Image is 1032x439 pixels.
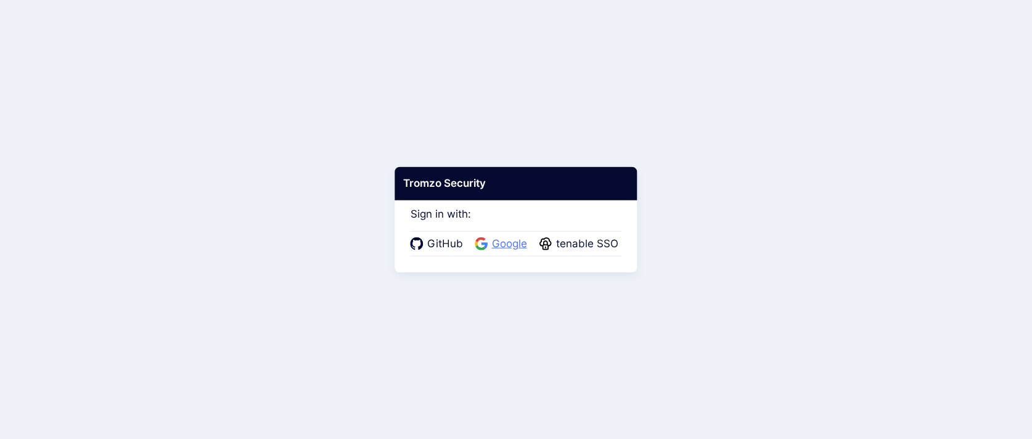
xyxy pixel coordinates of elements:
[411,191,622,256] div: Sign in with:
[424,236,467,252] span: GitHub
[411,236,467,252] a: GitHub
[539,236,622,252] a: tenable SSO
[475,236,531,252] a: Google
[552,236,622,252] span: tenable SSO
[395,167,637,200] div: Tromzo Security
[488,236,531,252] span: Google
